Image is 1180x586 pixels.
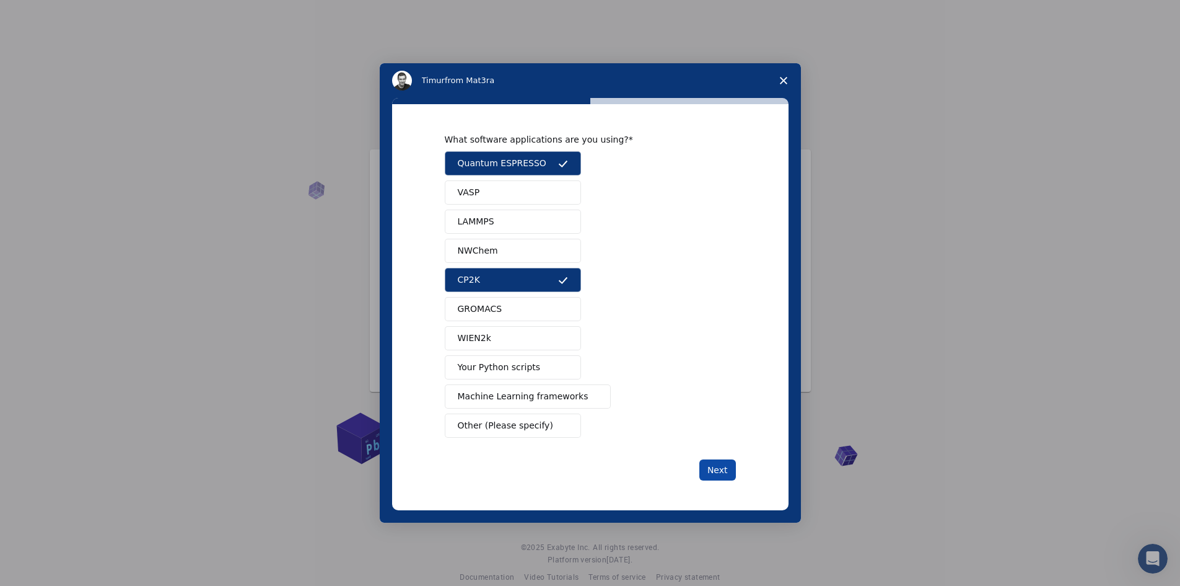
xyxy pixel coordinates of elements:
span: Close survey [766,63,801,98]
div: What software applications are you using? [445,134,717,145]
span: Support [25,9,69,20]
span: NWChem [458,244,498,257]
button: Next [699,459,736,481]
span: WIEN2k [458,332,491,345]
span: Machine Learning frameworks [458,390,588,403]
span: Quantum ESPRESSO [458,157,546,170]
button: Other (Please specify) [445,414,581,438]
span: CP2K [458,273,480,286]
span: VASP [458,186,480,199]
button: VASP [445,180,581,205]
button: CP2K [445,268,581,292]
span: from Mat3ra [445,76,494,85]
span: Timur [422,76,445,85]
span: Other (Please specify) [458,419,553,432]
button: Your Python scripts [445,355,581,380]
button: Quantum ESPRESSO [445,151,581,175]
button: Machine Learning frameworks [445,384,611,409]
button: LAMMPS [445,210,581,234]
span: LAMMPS [458,215,494,228]
img: Profile image for Timur [392,71,412,91]
span: GROMACS [458,303,502,316]
button: WIEN2k [445,326,581,350]
button: NWChem [445,239,581,263]
span: Your Python scripts [458,361,541,374]
button: GROMACS [445,297,581,321]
